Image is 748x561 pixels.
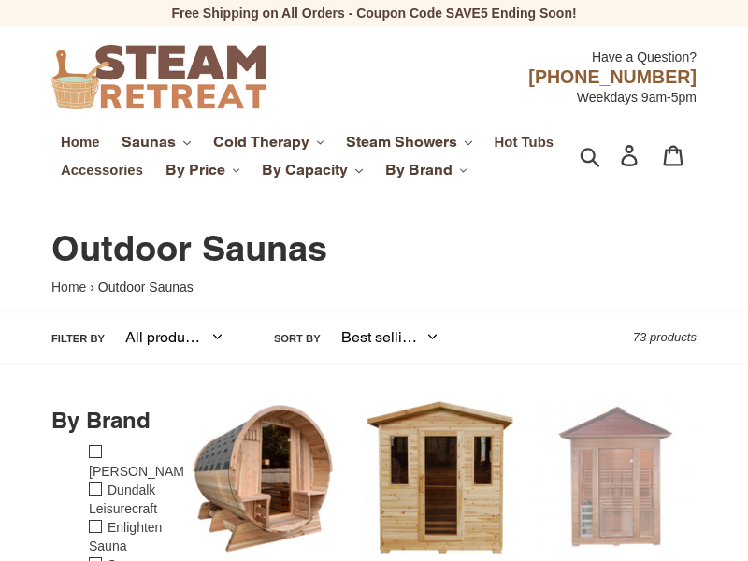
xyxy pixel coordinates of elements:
span: By Capacity [262,161,348,180]
img: Steam Retreat [51,45,266,109]
a: Dundalk Leisurecraft [89,482,157,516]
span: Cold Therapy [213,133,309,151]
span: 73 products [633,330,697,344]
div: Have a Question? [266,38,697,66]
a: Home [51,280,86,295]
a: Enlighten Sauna [89,520,162,554]
button: By Price [156,156,250,184]
span: Saunas [122,133,176,151]
span: Home [61,134,99,151]
span: Hot Tubs [495,134,554,151]
span: By Price [165,161,225,180]
h3: By Brand [51,406,169,434]
label: Filter by [51,329,105,348]
label: Sort by [274,329,321,348]
span: Weekdays 9am-5pm [577,90,697,105]
span: By Brand [385,161,453,180]
button: Steam Showers [337,128,482,156]
span: Outdoor Saunas [98,280,194,295]
span: Steam Showers [346,133,457,151]
span: Outdoor Saunas [51,226,327,269]
span: Accessories [61,162,143,179]
span: [PHONE_NUMBER] [528,66,697,87]
button: Cold Therapy [204,128,334,156]
button: Live Chat [673,486,748,561]
nav: breadcrumbs [51,278,697,296]
button: Saunas [112,128,200,156]
a: Hot Tubs [485,130,564,154]
span: › [90,280,94,295]
a: [PERSON_NAME] [89,464,196,479]
button: By Capacity [252,156,372,184]
button: By Brand [376,156,477,184]
a: Home [51,130,108,154]
a: Accessories [51,158,152,182]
